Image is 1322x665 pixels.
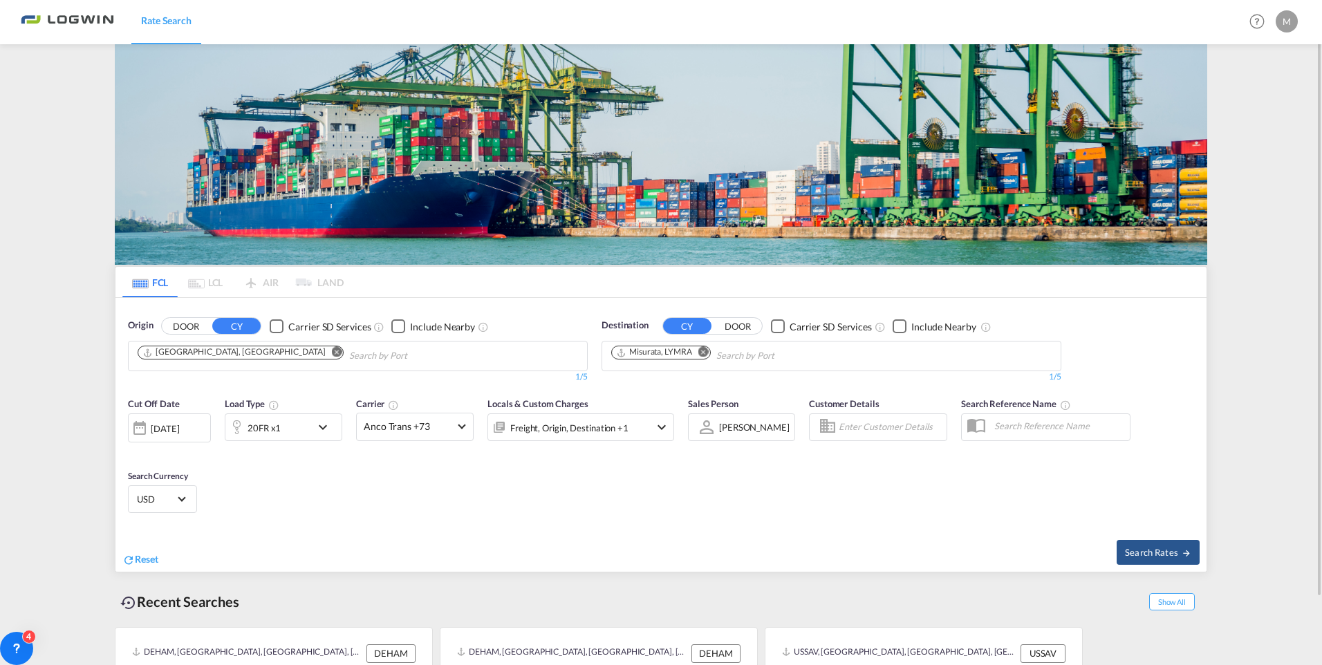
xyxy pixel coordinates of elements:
div: 20FR x1 [248,418,281,438]
span: Cut Off Date [128,398,180,409]
md-icon: icon-backup-restore [120,594,137,611]
div: USSAV, Savannah, GA, United States, North America, Americas [782,644,1017,662]
div: icon-refreshReset [122,552,158,568]
button: Remove [689,346,710,360]
div: DEHAM, Hamburg, Germany, Western Europe, Europe [457,644,688,662]
button: Remove [322,346,343,360]
span: Sales Person [688,398,738,409]
div: DEHAM, Hamburg, Germany, Western Europe, Europe [132,644,363,662]
span: Help [1245,10,1269,33]
button: Search Ratesicon-arrow-right [1117,540,1200,565]
md-icon: Unchecked: Ignores neighbouring ports when fetching rates.Checked : Includes neighbouring ports w... [478,321,489,332]
div: [DATE] [128,413,211,442]
div: Recent Searches [115,586,245,617]
input: Chips input. [716,345,848,367]
button: DOOR [714,319,762,335]
span: Customer Details [809,398,879,409]
span: Show All [1149,593,1195,610]
div: Carrier SD Services [790,320,872,334]
span: Search Reference Name [961,398,1071,409]
span: Anco Trans +73 [364,420,454,433]
md-checkbox: Checkbox No Ink [391,319,475,333]
input: Chips input. [349,345,481,367]
div: DEHAM [366,644,416,662]
md-icon: icon-refresh [122,554,135,566]
md-icon: Unchecked: Search for CY (Container Yard) services for all selected carriers.Checked : Search for... [373,321,384,332]
span: Search Currency [128,471,188,481]
div: [PERSON_NAME] [719,422,790,433]
span: Load Type [225,398,279,409]
span: Reset [135,553,158,565]
span: Rate Search [141,15,192,26]
div: Hamburg, DEHAM [142,346,325,358]
md-checkbox: Checkbox No Ink [270,319,371,333]
button: CY [663,318,711,334]
md-icon: icon-arrow-right [1182,548,1191,558]
img: bc73a0e0d8c111efacd525e4c8ad7d32.png [21,6,114,37]
md-pagination-wrapper: Use the left and right arrow keys to navigate between tabs [122,267,344,297]
button: CY [212,318,261,334]
span: Locals & Custom Charges [487,398,588,409]
div: OriginDOOR CY Checkbox No InkUnchecked: Search for CY (Container Yard) services for all selected ... [115,298,1207,571]
md-select: Sales Person: Michael Below [718,417,791,437]
div: Freight Origin Destination Factory Stuffingicon-chevron-down [487,413,674,441]
md-icon: The selected Trucker/Carrierwill be displayed in the rate results If the rates are from another f... [388,400,399,411]
div: Press delete to remove this chip. [142,346,328,358]
div: M [1276,10,1298,32]
md-tab-item: FCL [122,267,178,297]
md-chips-wrap: Chips container. Use arrow keys to select chips. [136,341,486,367]
span: USD [137,493,176,505]
div: Press delete to remove this chip. [616,346,695,358]
md-select: Select Currency: $ USDUnited States Dollar [136,489,189,509]
div: DEHAM [691,644,741,662]
div: Misurata, LYMRA [616,346,692,358]
div: Include Nearby [410,320,475,334]
span: Search Rates [1125,547,1191,558]
button: DOOR [162,319,210,335]
div: 1/5 [128,371,588,383]
div: USSAV [1021,644,1065,662]
div: Help [1245,10,1276,35]
div: Freight Origin Destination Factory Stuffing [510,418,629,438]
input: Enter Customer Details [839,417,942,438]
md-icon: Your search will be saved by the below given name [1060,400,1071,411]
md-icon: icon-chevron-down [653,419,670,435]
md-checkbox: Checkbox No Ink [893,319,976,333]
md-checkbox: Checkbox No Ink [771,319,872,333]
div: 1/5 [602,371,1061,383]
span: Origin [128,319,153,332]
md-chips-wrap: Chips container. Use arrow keys to select chips. [609,341,853,367]
div: 20FR x1icon-chevron-down [225,413,342,441]
md-icon: icon-information-outline [268,400,279,411]
img: bild-fuer-ratentool.png [115,44,1207,265]
md-icon: Unchecked: Ignores neighbouring ports when fetching rates.Checked : Includes neighbouring ports w... [980,321,991,332]
md-icon: icon-chevron-down [315,419,338,435]
div: [DATE] [151,422,179,435]
span: Carrier [356,398,399,409]
div: Include Nearby [911,320,976,334]
span: Destination [602,319,649,332]
md-icon: Unchecked: Search for CY (Container Yard) services for all selected carriers.Checked : Search for... [875,321,886,332]
div: Carrier SD Services [288,320,371,334]
input: Search Reference Name [987,415,1130,436]
md-datepicker: Select [128,440,138,459]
